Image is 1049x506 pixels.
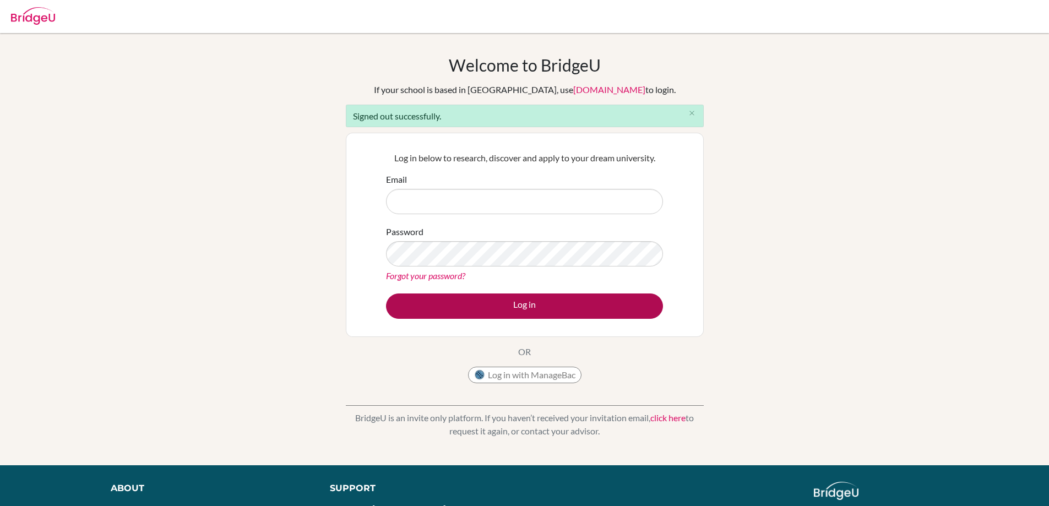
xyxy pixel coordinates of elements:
h1: Welcome to BridgeU [449,55,601,75]
i: close [688,109,696,117]
a: Forgot your password? [386,270,465,281]
img: Bridge-U [11,7,55,25]
p: BridgeU is an invite only platform. If you haven’t received your invitation email, to request it ... [346,411,704,438]
p: Log in below to research, discover and apply to your dream university. [386,151,663,165]
a: [DOMAIN_NAME] [573,84,645,95]
button: Close [681,105,703,122]
div: About [111,482,305,495]
div: Signed out successfully. [346,105,704,127]
div: If your school is based in [GEOGRAPHIC_DATA], use to login. [374,83,676,96]
p: OR [518,345,531,358]
label: Email [386,173,407,186]
a: click here [650,412,686,423]
label: Password [386,225,423,238]
button: Log in with ManageBac [468,367,581,383]
button: Log in [386,293,663,319]
div: Support [330,482,512,495]
img: logo_white@2x-f4f0deed5e89b7ecb1c2cc34c3e3d731f90f0f143d5ea2071677605dd97b5244.png [814,482,858,500]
